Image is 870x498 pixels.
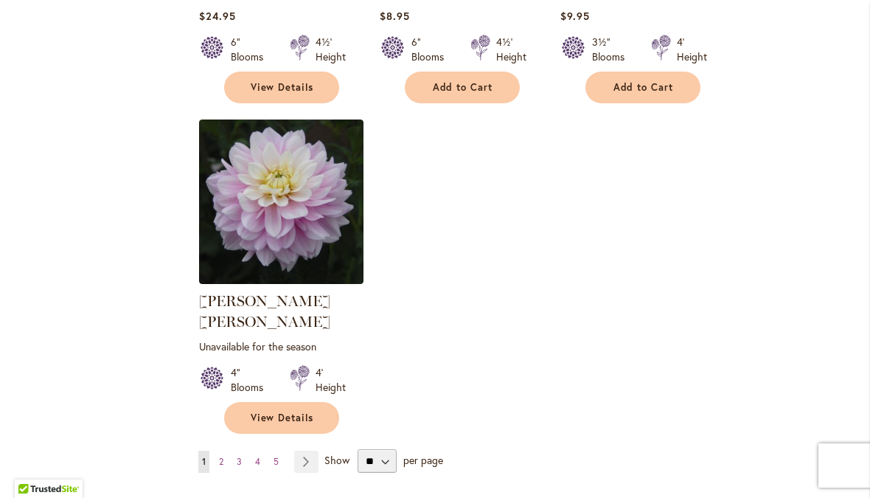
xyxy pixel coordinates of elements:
div: 4½' Height [496,35,526,64]
span: 4 [255,456,260,467]
span: Add to Cart [613,81,674,94]
a: 4 [251,451,264,473]
div: 4' Height [316,365,346,395]
a: CHARLOTTE MAE [199,273,363,287]
div: 6" Blooms [231,35,272,64]
span: 1 [202,456,206,467]
p: Unavailable for the season [199,339,363,353]
span: $8.95 [380,9,410,23]
span: View Details [251,81,314,94]
img: CHARLOTTE MAE [199,120,363,284]
button: Add to Cart [405,72,520,103]
button: Add to Cart [585,72,700,103]
a: 2 [215,451,227,473]
span: Show [324,453,349,467]
span: $24.95 [199,9,236,23]
span: per page [403,453,443,467]
div: 6" Blooms [411,35,453,64]
iframe: Launch Accessibility Center [11,446,52,487]
a: 3 [233,451,246,473]
span: Add to Cart [433,81,493,94]
span: 2 [219,456,223,467]
span: 5 [274,456,279,467]
span: 3 [237,456,242,467]
a: 5 [270,451,282,473]
div: 4' Height [677,35,707,64]
a: View Details [224,72,339,103]
div: 4" Blooms [231,365,272,395]
div: 3½" Blooms [592,35,633,64]
span: $9.95 [560,9,590,23]
div: 4½' Height [316,35,346,64]
a: View Details [224,402,339,434]
span: View Details [251,412,314,424]
a: [PERSON_NAME] [PERSON_NAME] [199,292,330,331]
